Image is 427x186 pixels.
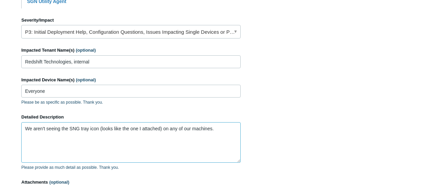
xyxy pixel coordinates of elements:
[21,25,241,38] a: P3: Initial Deployment Help, Configuration Questions, Issues Impacting Single Devices or Past Out...
[21,47,241,54] label: Impacted Tenant Name(s)
[76,48,96,53] span: (optional)
[49,180,69,185] span: (optional)
[21,164,241,170] p: Please provide as much detail as possible. Thank you.
[21,17,241,24] label: Severity/Impact
[21,179,241,186] label: Attachments
[76,77,96,82] span: (optional)
[21,114,241,121] label: Detailed Description
[21,99,241,105] p: Please be as specific as possible. Thank you.
[21,77,241,83] label: Impacted Device Name(s)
